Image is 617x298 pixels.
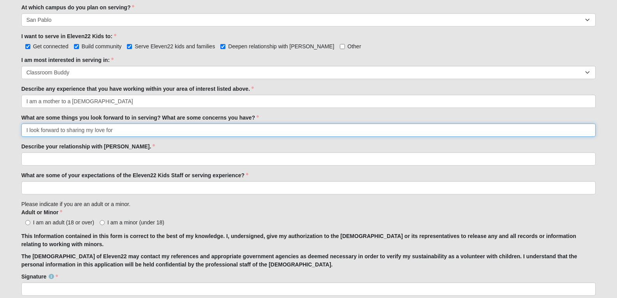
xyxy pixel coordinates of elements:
[21,273,58,280] label: Signature
[21,253,577,268] strong: The [DEMOGRAPHIC_DATA] of Eleven22 may contact my references and appropriate government agencies ...
[25,44,30,49] input: Get connected
[348,43,361,49] span: Other
[82,43,122,49] span: Build community
[21,32,116,40] label: I want to serve in Eleven22 Kids to:
[135,43,215,49] span: Serve Eleven22 kids and families
[21,114,259,122] label: What are some things you look forward to in serving? What are some concerns you have?
[21,208,63,216] label: Adult or Minor
[21,143,155,150] label: Describe your relationship with [PERSON_NAME].
[21,233,576,247] strong: This Information contained in this form is correct to the best of my knowledge. I, undersigned, g...
[33,219,94,226] span: I am an adult (18 or over)
[100,220,105,225] input: I am a minor (under 18)
[21,85,254,93] label: Describe any experience that you have working within your area of interest listed above.
[25,220,30,225] input: I am an adult (18 or over)
[21,171,248,179] label: What are some of your expectations of the Eleven22 Kids Staff or serving experience?
[107,219,164,226] span: I am a minor (under 18)
[228,43,334,49] span: Deepen relationship with [PERSON_NAME]
[33,43,69,49] span: Get connected
[21,56,114,64] label: I am most interested in serving in:
[340,44,345,49] input: Other
[74,44,79,49] input: Build community
[127,44,132,49] input: Serve Eleven22 kids and families
[220,44,225,49] input: Deepen relationship with [PERSON_NAME]
[21,4,135,11] label: At which campus do you plan on serving?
